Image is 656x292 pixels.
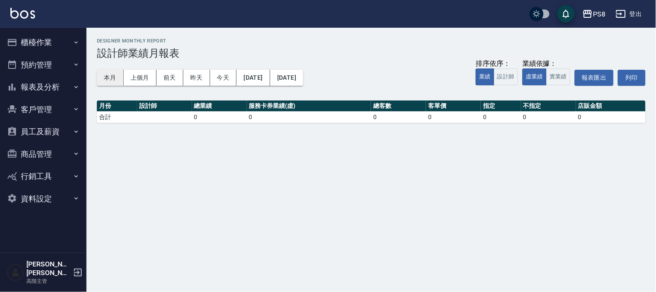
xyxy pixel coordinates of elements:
button: [DATE] [270,70,303,86]
h5: [PERSON_NAME][PERSON_NAME] [26,260,70,277]
button: 登出 [612,6,646,22]
button: 資料設定 [3,188,83,210]
button: 報表及分析 [3,76,83,98]
th: 店販金額 [576,101,646,112]
td: 0 [371,111,426,123]
th: 客單價 [426,101,481,112]
th: 月份 [97,101,137,112]
h2: Designer Monthly Report [97,38,646,44]
button: 昨天 [183,70,210,86]
div: 排序依序： [476,59,518,68]
h3: 設計師業績月報表 [97,47,646,59]
div: 業績依據： [522,59,570,68]
th: 總客數 [371,101,426,112]
td: 0 [247,111,371,123]
button: 預約管理 [3,54,83,76]
td: 0 [426,111,481,123]
button: 上個月 [124,70,157,86]
th: 指定 [481,101,521,112]
button: 客戶管理 [3,98,83,121]
td: 0 [481,111,521,123]
th: 不指定 [521,101,576,112]
div: PS8 [593,9,605,19]
button: 今天 [210,70,237,86]
button: 前天 [157,70,183,86]
th: 設計師 [137,101,192,112]
img: Person [7,264,24,281]
button: 本月 [97,70,124,86]
p: 高階主管 [26,277,70,285]
td: 0 [521,111,576,123]
button: 實業績 [546,68,570,85]
button: 員工及薪資 [3,120,83,143]
button: 列印 [618,70,646,86]
th: 服務卡券業績(虛) [247,101,371,112]
button: [DATE] [237,70,270,86]
button: 報表匯出 [575,70,614,86]
img: Logo [10,8,35,19]
button: 虛業績 [522,68,547,85]
button: 商品管理 [3,143,83,165]
button: save [557,5,575,23]
button: 櫃檯作業 [3,31,83,54]
td: 0 [192,111,247,123]
button: PS8 [579,5,609,23]
td: 合計 [97,111,137,123]
button: 業績 [476,68,494,85]
button: 設計師 [494,68,518,85]
table: a dense table [97,101,646,123]
td: 0 [576,111,646,123]
button: 行銷工具 [3,165,83,188]
th: 總業績 [192,101,247,112]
